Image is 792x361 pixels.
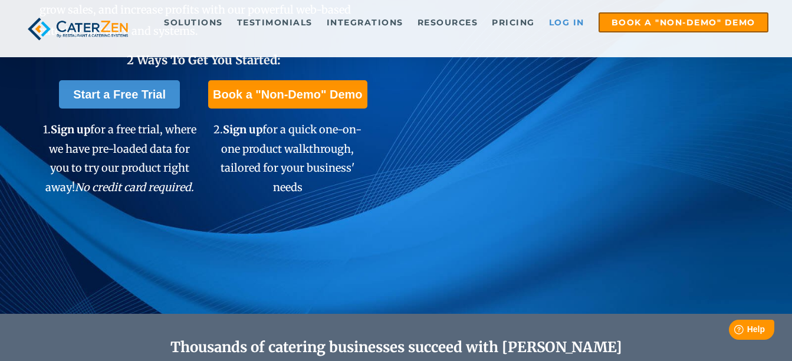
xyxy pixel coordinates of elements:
[151,12,768,32] div: Navigation Menu
[412,14,484,31] a: Resources
[213,123,362,193] span: 2. for a quick one-on-one product walkthrough, tailored for your business' needs
[127,52,281,67] span: 2 Ways To Get You Started:
[231,14,318,31] a: Testimonials
[51,123,90,136] span: Sign up
[158,14,229,31] a: Solutions
[543,14,590,31] a: Log in
[687,315,779,348] iframe: Help widget launcher
[24,12,132,45] img: caterzen
[59,80,180,109] a: Start a Free Trial
[321,14,409,31] a: Integrations
[599,12,768,32] a: Book a "Non-Demo" Demo
[223,123,262,136] span: Sign up
[208,80,367,109] a: Book a "Non-Demo" Demo
[79,339,712,356] h2: Thousands of catering businesses succeed with [PERSON_NAME]
[75,180,194,194] em: No credit card required.
[43,123,196,193] span: 1. for a free trial, where we have pre-loaded data for you to try our product right away!
[486,14,541,31] a: Pricing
